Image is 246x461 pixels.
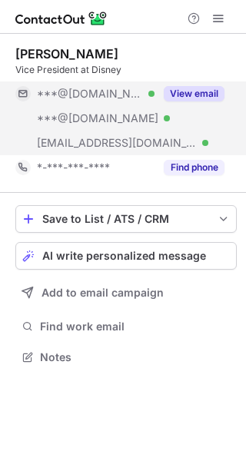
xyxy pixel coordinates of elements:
[37,136,197,150] span: [EMAIL_ADDRESS][DOMAIN_NAME]
[15,63,237,77] div: Vice President at Disney
[15,347,237,368] button: Notes
[15,46,118,61] div: [PERSON_NAME]
[15,242,237,270] button: AI write personalized message
[40,320,231,333] span: Find work email
[15,205,237,233] button: save-profile-one-click
[37,111,158,125] span: ***@[DOMAIN_NAME]
[42,250,206,262] span: AI write personalized message
[15,316,237,337] button: Find work email
[40,350,231,364] span: Notes
[164,160,224,175] button: Reveal Button
[15,9,108,28] img: ContactOut v5.3.10
[164,86,224,101] button: Reveal Button
[42,213,210,225] div: Save to List / ATS / CRM
[37,87,143,101] span: ***@[DOMAIN_NAME]
[42,287,164,299] span: Add to email campaign
[15,279,237,307] button: Add to email campaign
